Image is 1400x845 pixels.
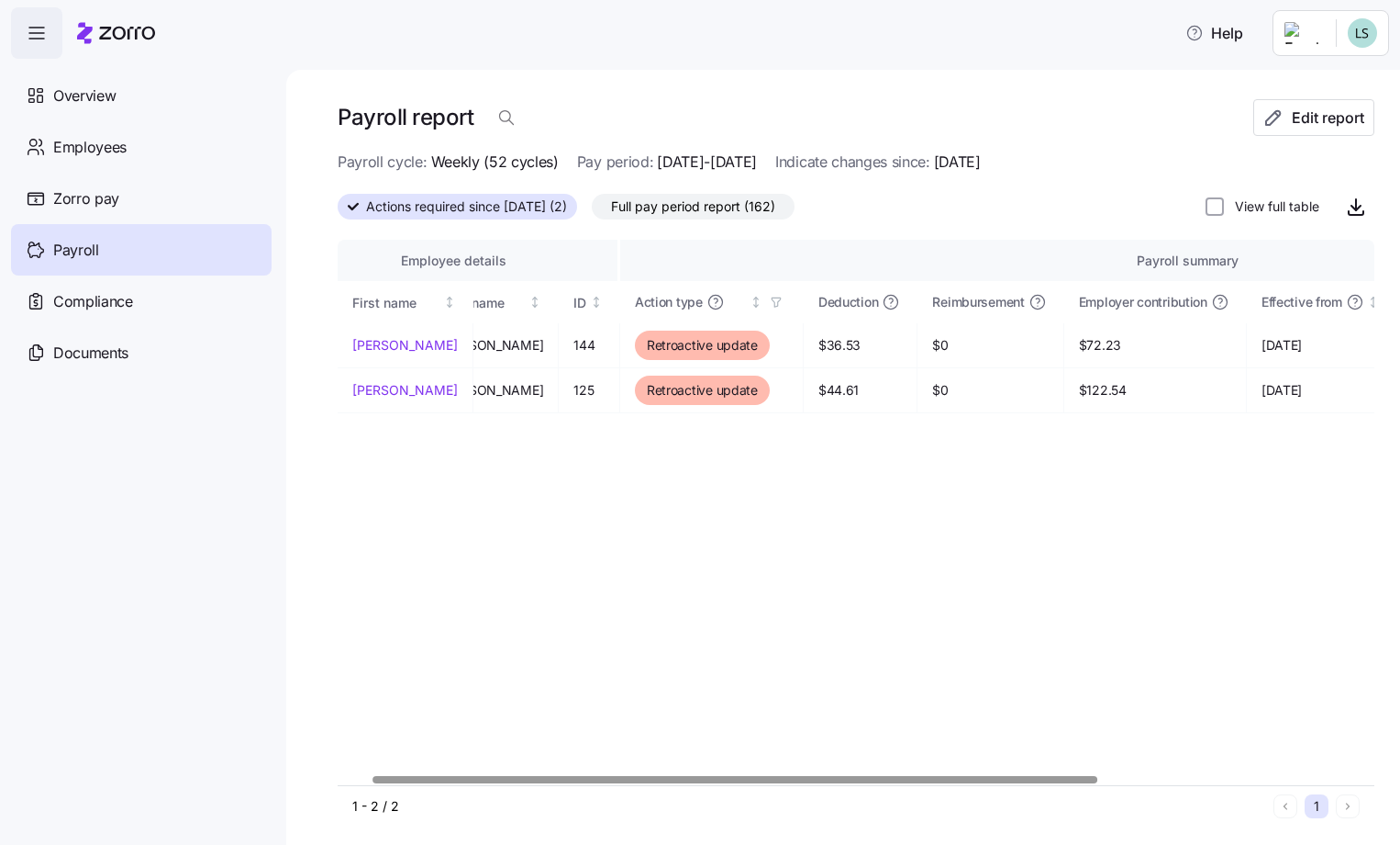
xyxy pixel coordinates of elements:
[11,70,272,121] a: Overview
[431,151,559,174] span: Weekly (52 cycles)
[934,151,981,174] span: [DATE]
[1185,22,1243,44] span: Help
[53,342,128,365] span: Documents
[932,293,1024,311] span: Reimbursement
[338,151,428,174] span: Payroll cycle:
[573,336,605,355] span: 144
[53,290,133,313] span: Compliance
[1079,381,1231,400] span: $122.54
[11,327,272,378] a: Documents
[443,296,456,309] div: Not sorted
[818,293,878,311] span: Deduction
[427,281,559,323] th: Last nameNot sorted
[1079,293,1207,311] span: Employer contribution
[441,293,526,313] div: Last name
[11,173,272,224] a: Zorro pay
[1305,794,1328,818] button: 1
[11,224,272,276] a: Payroll
[932,381,1048,400] span: $0
[352,381,458,400] a: [PERSON_NAME]
[1261,293,1342,311] span: Effective from
[590,296,603,309] div: Not sorted
[53,187,119,210] span: Zorro pay
[750,296,762,309] div: Not sorted
[1348,18,1377,48] img: d552751acb159096fc10a5bc90168bac
[441,336,543,355] span: [PERSON_NAME]
[1079,336,1231,355] span: $72.23
[573,293,586,313] div: ID
[657,151,757,174] span: [DATE]-[DATE]
[1224,197,1319,216] label: View full table
[1253,99,1374,136] button: Edit report
[338,103,473,131] h1: Payroll report
[1336,794,1360,818] button: Next page
[1284,22,1321,44] img: Employer logo
[647,381,758,400] span: Retroactive update
[11,276,272,327] a: Compliance
[441,381,543,400] span: [PERSON_NAME]
[1171,15,1258,51] button: Help
[11,121,272,173] a: Employees
[338,281,473,323] th: First nameNot sorted
[1273,794,1297,818] button: Previous page
[775,151,930,174] span: Indicate changes since:
[53,136,127,159] span: Employees
[352,797,1266,816] div: 1 - 2 / 2
[1292,107,1364,129] span: Edit report
[635,293,703,311] span: Action type
[818,381,902,400] span: $44.61
[53,84,116,107] span: Overview
[573,381,605,400] span: 125
[352,293,440,313] div: First name
[528,296,541,309] div: Not sorted
[53,239,99,262] span: Payroll
[559,281,620,323] th: IDNot sorted
[611,195,775,219] span: Full pay period report (162)
[1367,296,1380,309] div: Not sorted
[366,195,567,219] span: Actions required since [DATE] (2)
[352,336,458,355] a: [PERSON_NAME]
[818,336,902,355] span: $36.53
[932,336,1048,355] span: $0
[620,281,804,323] th: Action typeNot sorted
[647,336,758,355] span: Retroactive update
[306,251,603,271] div: Employee details
[577,151,653,174] span: Pay period:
